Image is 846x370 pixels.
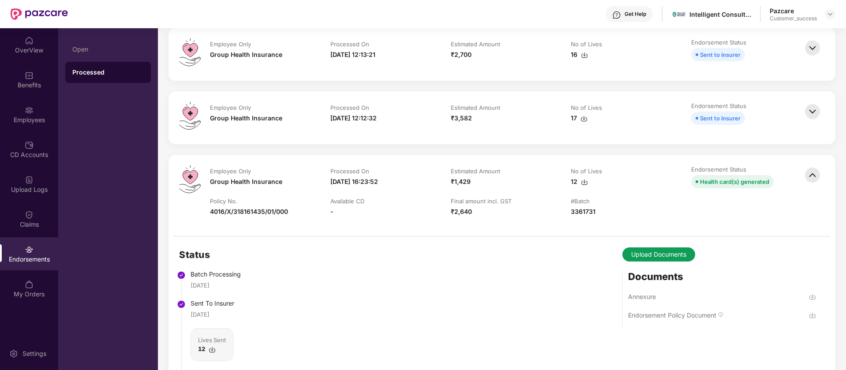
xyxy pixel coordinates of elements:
[612,11,621,19] img: svg+xml;base64,PHN2ZyBpZD0iSGVscC0zMngzMiIgeG1sbnM9Imh0dHA6Ly93d3cudzMub3JnLzIwMDAvc3ZnIiB3aWR0aD...
[451,40,500,48] div: Estimated Amount
[691,165,746,173] div: Endorsement Status
[691,102,746,110] div: Endorsement Status
[191,269,263,279] div: Batch Processing
[700,113,741,123] div: Sent to insurer
[580,115,588,122] img: svg+xml;base64,PHN2ZyBpZD0iRG93bmxvYWQtMzJ4MzIiIHhtbG5zPSJodHRwOi8vd3d3LnczLm9yZy8yMDAwL3N2ZyIgd2...
[330,197,364,205] div: Available CD
[689,10,751,19] div: Intelligent Consulting Engineers And Builders Private Limited
[330,113,377,123] div: [DATE] 12:12:32
[330,177,378,187] div: [DATE] 16:23:52
[330,104,369,112] div: Processed On
[198,345,205,352] b: 12
[210,197,237,205] div: Policy No.
[209,346,216,353] img: svg+xml;base64,PHN2ZyBpZD0iRG93bmxvYWQtMzJ4MzIiIHhtbG5zPSJodHRwOi8vd3d3LnczLm9yZy8yMDAwL3N2ZyIgd2...
[210,50,282,60] div: Group Health Insurance
[571,207,595,217] div: 3361731
[177,271,186,280] img: svg+xml;base64,PHN2ZyBpZD0iU3RlcC1Eb25lLTMyeDMyIiB4bWxucz0iaHR0cDovL3d3dy53My5vcmcvMjAwMC9zdmciIH...
[673,8,685,21] img: company%20logo.png
[628,311,716,319] div: Endorsement Policy Document
[451,113,472,123] div: ₹3,582
[210,207,288,217] div: 4016/X/318161435/01/000
[691,38,746,46] div: Endorsement Status
[179,38,201,66] img: svg+xml;base64,PHN2ZyB4bWxucz0iaHR0cDovL3d3dy53My5vcmcvMjAwMC9zdmciIHdpZHRoPSI0OS4zMiIgaGVpZ2h0PS...
[803,38,822,58] img: svg+xml;base64,PHN2ZyBpZD0iQmFjay0zMngzMiIgeG1sbnM9Imh0dHA6Ly93d3cudzMub3JnLzIwMDAvc3ZnIiB3aWR0aD...
[803,102,822,121] img: svg+xml;base64,PHN2ZyBpZD0iQmFjay0zMngzMiIgeG1sbnM9Imh0dHA6Ly93d3cudzMub3JnLzIwMDAvc3ZnIiB3aWR0aD...
[210,113,282,123] div: Group Health Insurance
[571,40,602,48] div: No of Lives
[581,52,588,59] img: svg+xml;base64,PHN2ZyBpZD0iRG93bmxvYWQtMzJ4MzIiIHhtbG5zPSJodHRwOi8vd3d3LnczLm9yZy8yMDAwL3N2ZyIgd2...
[451,167,500,175] div: Estimated Amount
[809,312,816,319] img: svg+xml;base64,PHN2ZyBpZD0iRG93bmxvYWQtMzJ4MzIiIHhtbG5zPSJodHRwOi8vd3d3LnczLm9yZy8yMDAwL3N2ZyIgd2...
[330,207,333,217] div: -
[571,113,588,123] div: 17
[581,179,588,186] img: svg+xml;base64,PHN2ZyBpZD0iRG93bmxvYWQtMzJ4MzIiIHhtbG5zPSJodHRwOi8vd3d3LnczLm9yZy8yMDAwL3N2ZyIgd2...
[571,197,590,205] div: #Batch
[718,312,723,317] img: svg+xml;base64,PHN2ZyBpZD0iSW5mbyIgeG1sbnM9Imh0dHA6Ly93d3cudzMub3JnLzIwMDAvc3ZnIiB3aWR0aD0iMTQiIG...
[571,50,588,60] div: 16
[210,177,282,187] div: Group Health Insurance
[451,50,472,60] div: ₹2,700
[770,15,817,22] div: Customer_success
[700,50,741,60] div: Sent to insurer
[770,7,817,15] div: Pazcare
[9,349,18,358] img: svg+xml;base64,PHN2ZyBpZD0iU2V0dGluZy0yMHgyMCIgeG1sbnM9Imh0dHA6Ly93d3cudzMub3JnLzIwMDAvc3ZnIiB3aW...
[451,104,500,112] div: Estimated Amount
[25,176,34,184] img: svg+xml;base64,PHN2ZyBpZD0iVXBsb2FkX0xvZ3MiIGRhdGEtbmFtZT0iVXBsb2FkIExvZ3MiIHhtbG5zPSJodHRwOi8vd3...
[25,36,34,45] img: svg+xml;base64,PHN2ZyBpZD0iSG9tZSIgeG1sbnM9Imh0dHA6Ly93d3cudzMub3JnLzIwMDAvc3ZnIiB3aWR0aD0iMjAiIG...
[25,210,34,219] img: svg+xml;base64,PHN2ZyBpZD0iQ2xhaW0iIHhtbG5zPSJodHRwOi8vd3d3LnczLm9yZy8yMDAwL3N2ZyIgd2lkdGg9IjIwIi...
[210,40,251,48] div: Employee Only
[179,247,263,262] h2: Status
[571,177,588,187] div: 12
[210,167,251,175] div: Employee Only
[330,40,369,48] div: Processed On
[451,177,471,187] div: ₹1,429
[628,292,656,301] div: Annexure
[622,247,695,262] button: Upload Documents
[571,104,602,112] div: No of Lives
[198,336,226,344] div: Lives Sent
[451,207,472,217] div: ₹2,640
[191,281,210,290] div: [DATE]
[571,167,602,175] div: No of Lives
[11,8,68,20] img: New Pazcare Logo
[72,46,144,53] div: Open
[191,310,210,319] div: [DATE]
[179,102,201,130] img: svg+xml;base64,PHN2ZyB4bWxucz0iaHR0cDovL3d3dy53My5vcmcvMjAwMC9zdmciIHdpZHRoPSI0OS4zMiIgaGVpZ2h0PS...
[330,50,375,60] div: [DATE] 12:13:21
[72,68,144,77] div: Processed
[809,293,816,300] img: svg+xml;base64,PHN2ZyBpZD0iRG93bmxvYWQtMzJ4MzIiIHhtbG5zPSJodHRwOi8vd3d3LnczLm9yZy8yMDAwL3N2ZyIgd2...
[25,141,34,149] img: svg+xml;base64,PHN2ZyBpZD0iQ0RfQWNjb3VudHMiIGRhdGEtbmFtZT0iQ0QgQWNjb3VudHMiIHhtbG5zPSJodHRwOi8vd3...
[25,280,34,289] img: svg+xml;base64,PHN2ZyBpZD0iTXlfT3JkZXJzIiBkYXRhLW5hbWU9Ik15IE9yZGVycyIgeG1sbnM9Imh0dHA6Ly93d3cudz...
[827,11,834,18] img: svg+xml;base64,PHN2ZyBpZD0iRHJvcGRvd24tMzJ4MzIiIHhtbG5zPSJodHRwOi8vd3d3LnczLm9yZy8yMDAwL3N2ZyIgd2...
[625,11,646,18] div: Get Help
[191,299,263,308] div: Sent To Insurer
[25,71,34,80] img: svg+xml;base64,PHN2ZyBpZD0iQmVuZWZpdHMiIHhtbG5zPSJodHRwOi8vd3d3LnczLm9yZy8yMDAwL3N2ZyIgd2lkdGg9Ij...
[803,165,822,185] img: svg+xml;base64,PHN2ZyBpZD0iQmFjay0zMngzMiIgeG1sbnM9Imh0dHA6Ly93d3cudzMub3JnLzIwMDAvc3ZnIiB3aWR0aD...
[25,106,34,115] img: svg+xml;base64,PHN2ZyBpZD0iRW1wbG95ZWVzIiB4bWxucz0iaHR0cDovL3d3dy53My5vcmcvMjAwMC9zdmciIHdpZHRoPS...
[451,197,512,205] div: Final amount incl. GST
[179,165,201,193] img: svg+xml;base64,PHN2ZyB4bWxucz0iaHR0cDovL3d3dy53My5vcmcvMjAwMC9zdmciIHdpZHRoPSI0OS4zMiIgaGVpZ2h0PS...
[210,104,251,112] div: Employee Only
[330,167,369,175] div: Processed On
[700,177,769,187] div: Health card(s) generated
[20,349,49,358] div: Settings
[177,300,186,309] img: svg+xml;base64,PHN2ZyBpZD0iU3RlcC1Eb25lLTMyeDMyIiB4bWxucz0iaHR0cDovL3d3dy53My5vcmcvMjAwMC9zdmciIH...
[25,245,34,254] img: svg+xml;base64,PHN2ZyBpZD0iRW5kb3JzZW1lbnRzIiB4bWxucz0iaHR0cDovL3d3dy53My5vcmcvMjAwMC9zdmciIHdpZH...
[628,270,816,283] div: Documents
